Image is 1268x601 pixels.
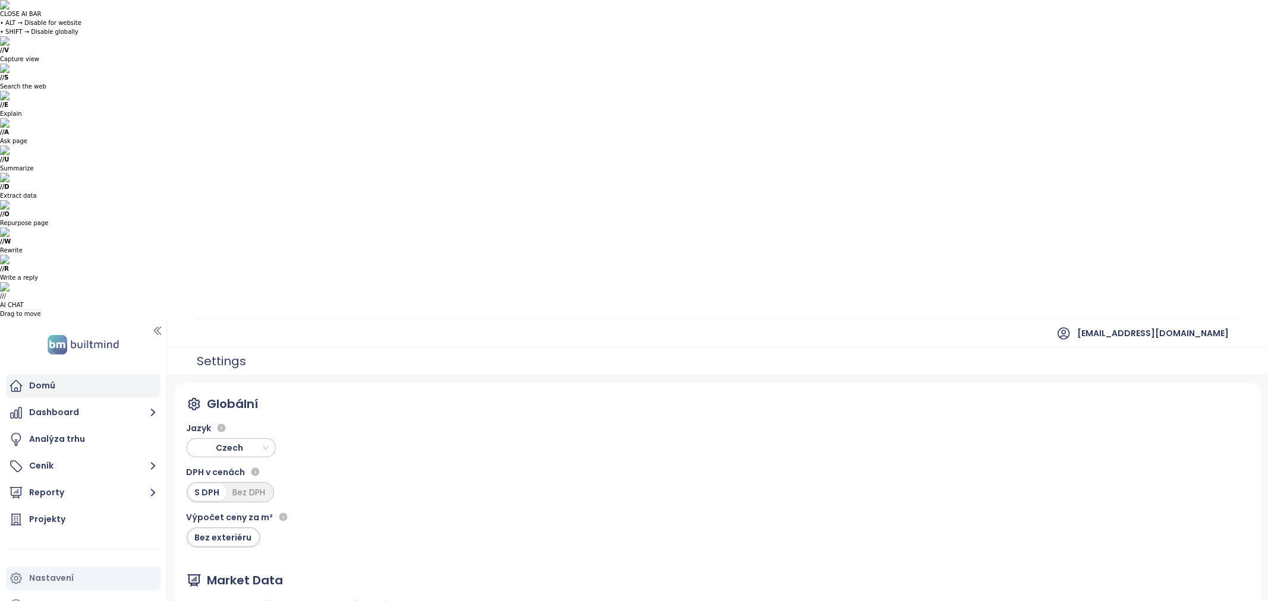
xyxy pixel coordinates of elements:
button: Dashboard [6,401,161,425]
div: Market Data [207,571,284,590]
div: Nastavení [29,571,74,586]
div: S DPH [188,484,226,501]
div: Domů [29,378,55,393]
div: Jazyk [187,421,291,435]
div: Bez DPH [226,484,272,501]
span: [EMAIL_ADDRESS][DOMAIN_NAME] [1077,319,1229,347]
div: Bez exteriéru [188,529,259,546]
a: Analýza trhu [6,428,161,451]
div: Projekty [29,512,65,527]
div: Analýza trhu [29,432,85,447]
a: Projekty [6,508,161,532]
a: Nastavení [6,567,161,590]
div: DPH v cenách [187,465,291,479]
div: Settings [197,349,246,373]
div: Výpočet ceny za m² [187,510,291,524]
button: Ceník [6,454,161,478]
button: Reporty [6,481,161,505]
img: logo [44,333,122,357]
a: Domů [6,374,161,398]
div: Globální [207,395,259,413]
span: Czech [191,439,274,457]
